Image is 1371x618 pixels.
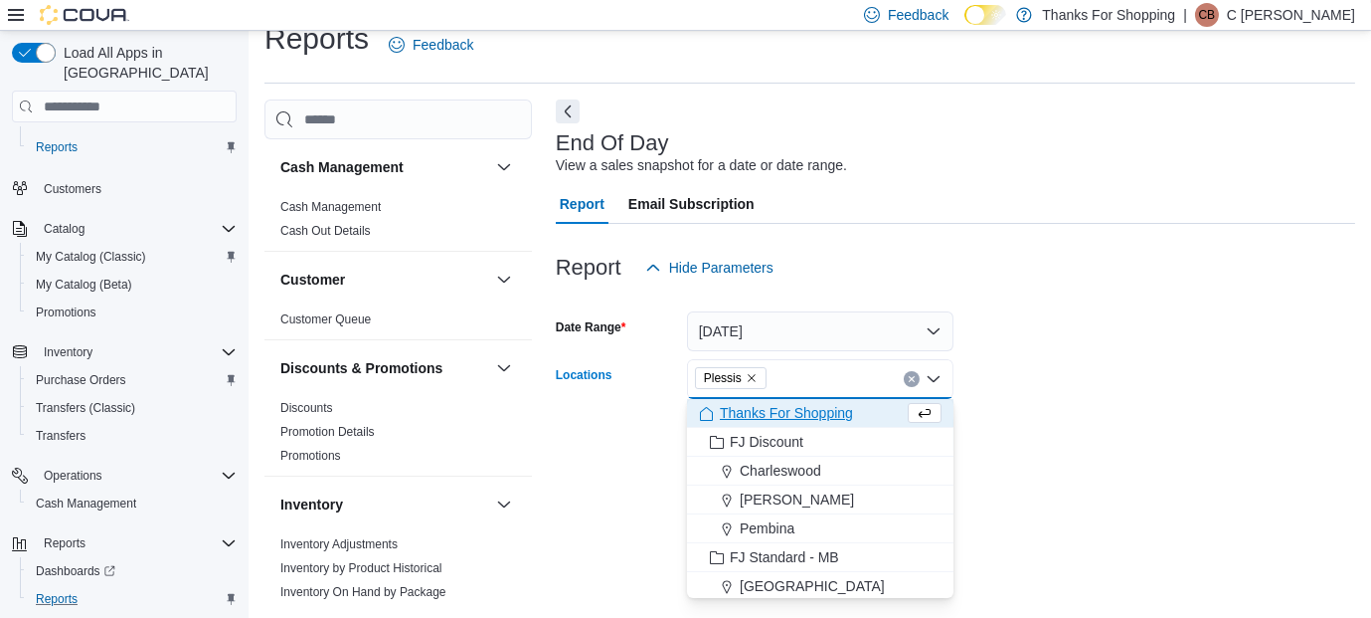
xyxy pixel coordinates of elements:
[4,462,245,490] button: Operations
[280,270,488,290] button: Customer
[36,175,237,200] span: Customers
[492,356,516,380] button: Discounts & Promotions
[280,358,488,378] button: Discounts & Promotions
[687,311,953,351] button: [DATE]
[280,311,371,327] span: Customer Queue
[28,396,237,420] span: Transfers (Classic)
[492,268,516,292] button: Customer
[36,464,237,488] span: Operations
[560,184,604,224] span: Report
[740,490,854,510] span: [PERSON_NAME]
[28,368,237,392] span: Purchase Orders
[264,308,532,339] div: Customer
[20,243,245,271] button: My Catalog (Classic)
[628,184,755,224] span: Email Subscription
[280,537,398,551] a: Inventory Adjustments
[687,399,953,428] button: Thanks For Shopping
[4,173,245,202] button: Customers
[280,560,442,576] span: Inventory by Product Historical
[36,277,132,293] span: My Catalog (Beta)
[704,368,742,388] span: Plessis
[280,584,446,600] span: Inventory On Hand by Package
[40,5,129,25] img: Cova
[1199,3,1216,27] span: CB
[36,563,115,579] span: Dashboards
[1195,3,1219,27] div: C Brunet
[669,258,773,278] span: Hide Parameters
[280,401,333,415] a: Discounts
[36,217,92,241] button: Catalog
[492,493,516,516] button: Inventory
[687,515,953,543] button: Pembina
[44,221,85,237] span: Catalog
[413,35,473,55] span: Feedback
[36,428,86,444] span: Transfers
[740,461,821,481] span: Charleswood
[56,43,237,83] span: Load All Apps in [GEOGRAPHIC_DATA]
[492,155,516,179] button: Cash Management
[36,305,96,320] span: Promotions
[36,177,109,201] a: Customers
[28,587,86,611] a: Reports
[4,215,245,243] button: Catalog
[687,543,953,572] button: FJ Standard - MB
[556,100,580,123] button: Next
[36,531,237,555] span: Reports
[28,301,237,324] span: Promotions
[687,572,953,601] button: [GEOGRAPHIC_DATA]
[1183,3,1187,27] p: |
[264,195,532,251] div: Cash Management
[36,464,110,488] button: Operations
[746,372,758,384] button: Remove Plessis from selection in this group
[904,371,920,387] button: Clear input
[28,492,144,515] a: Cash Management
[20,366,245,394] button: Purchase Orders
[28,396,143,420] a: Transfers (Classic)
[20,585,245,613] button: Reports
[28,135,86,159] a: Reports
[20,133,245,161] button: Reports
[264,19,369,59] h1: Reports
[28,273,237,297] span: My Catalog (Beta)
[28,559,237,583] span: Dashboards
[280,536,398,552] span: Inventory Adjustments
[280,585,446,599] a: Inventory On Hand by Package
[28,587,237,611] span: Reports
[36,591,78,607] span: Reports
[280,400,333,416] span: Discounts
[964,5,1006,26] input: Dark Mode
[20,394,245,422] button: Transfers (Classic)
[28,368,134,392] a: Purchase Orders
[20,557,245,585] a: Dashboards
[44,535,86,551] span: Reports
[280,495,488,515] button: Inventory
[36,340,100,364] button: Inventory
[888,5,948,25] span: Feedback
[20,422,245,450] button: Transfers
[926,371,942,387] button: Close list of options
[280,425,375,439] a: Promotion Details
[280,561,442,575] a: Inventory by Product Historical
[28,273,140,297] a: My Catalog (Beta)
[36,139,78,155] span: Reports
[280,157,404,177] h3: Cash Management
[1042,3,1175,27] p: Thanks For Shopping
[20,299,245,326] button: Promotions
[556,131,669,155] h3: End Of Day
[36,400,135,416] span: Transfers (Classic)
[381,25,481,65] a: Feedback
[28,492,237,515] span: Cash Management
[720,403,853,423] span: Thanks For Shopping
[280,358,442,378] h3: Discounts & Promotions
[28,424,237,448] span: Transfers
[556,319,626,335] label: Date Range
[44,344,92,360] span: Inventory
[36,249,146,265] span: My Catalog (Classic)
[280,200,381,214] a: Cash Management
[740,518,794,538] span: Pembina
[28,424,93,448] a: Transfers
[36,340,237,364] span: Inventory
[695,367,767,389] span: Plessis
[280,223,371,239] span: Cash Out Details
[687,457,953,486] button: Charleswood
